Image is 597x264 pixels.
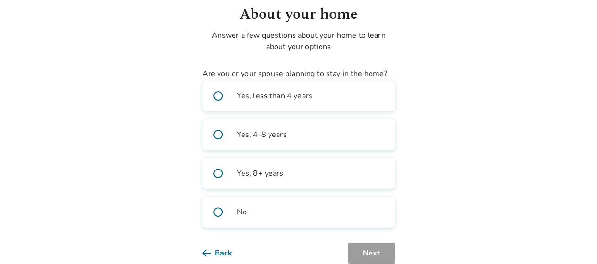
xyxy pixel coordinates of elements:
span: Yes, 4-8 years [237,129,287,140]
h1: About your home [202,3,395,26]
span: Yes, 8+ years [237,168,284,179]
span: No [237,206,247,218]
p: Answer a few questions about your home to learn about your options [202,30,395,52]
span: Yes, less than 4 years [237,90,312,102]
button: Back [202,243,247,264]
span: Are you or your spouse planning to stay in the home? [202,68,387,79]
button: Next [348,243,395,264]
iframe: Chat Widget [550,219,597,264]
